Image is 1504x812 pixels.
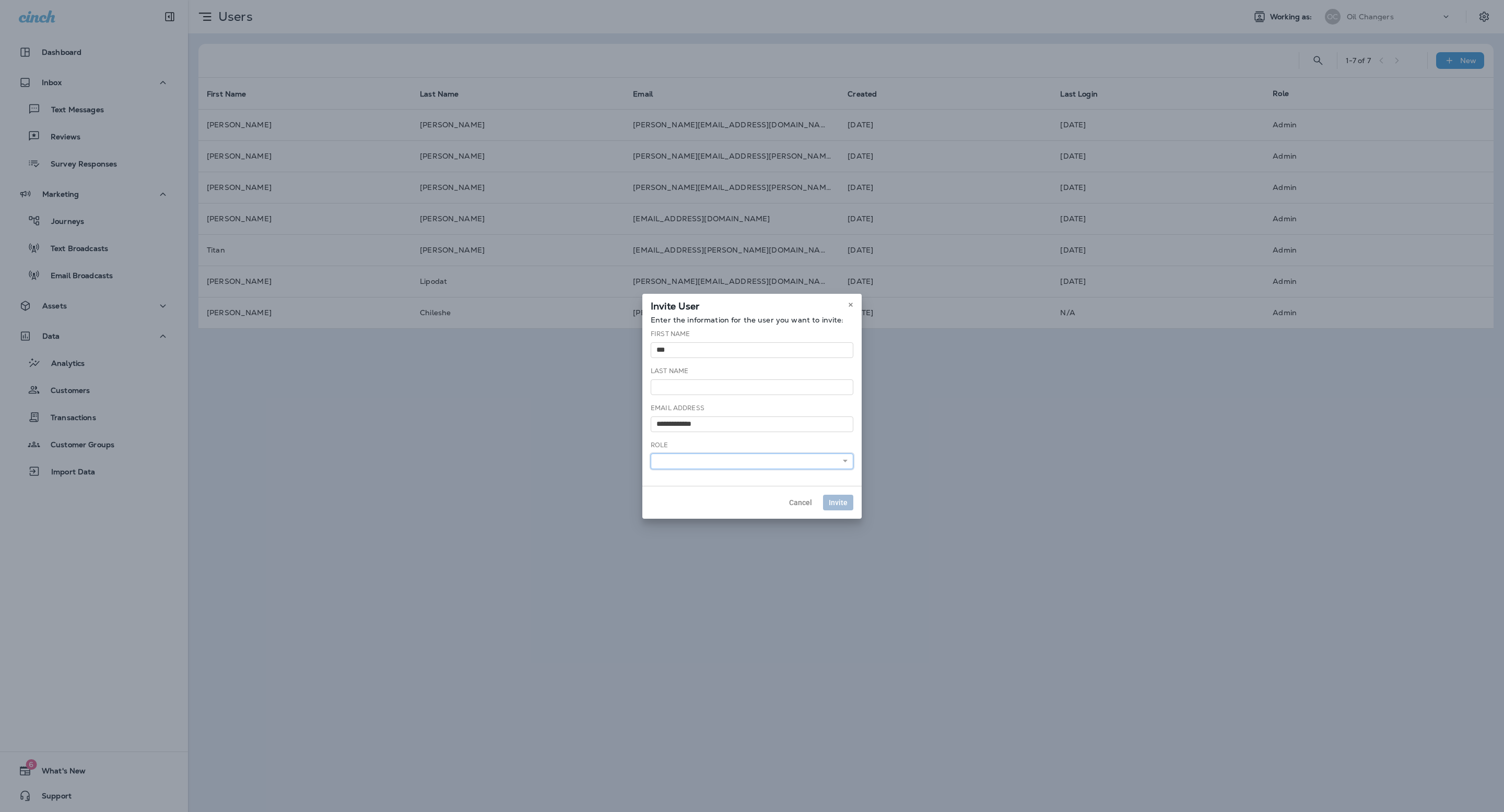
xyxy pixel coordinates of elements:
label: Role [651,441,668,449]
p: Enter the information for the user you want to invite: [651,316,853,324]
span: Invite [829,499,848,506]
div: Invite User [642,294,862,316]
label: First Name [651,330,690,338]
button: Cancel [783,495,818,510]
label: Email Address [651,404,704,412]
span: Cancel [789,499,812,506]
label: Last Name [651,367,688,375]
button: Invite [823,495,853,510]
